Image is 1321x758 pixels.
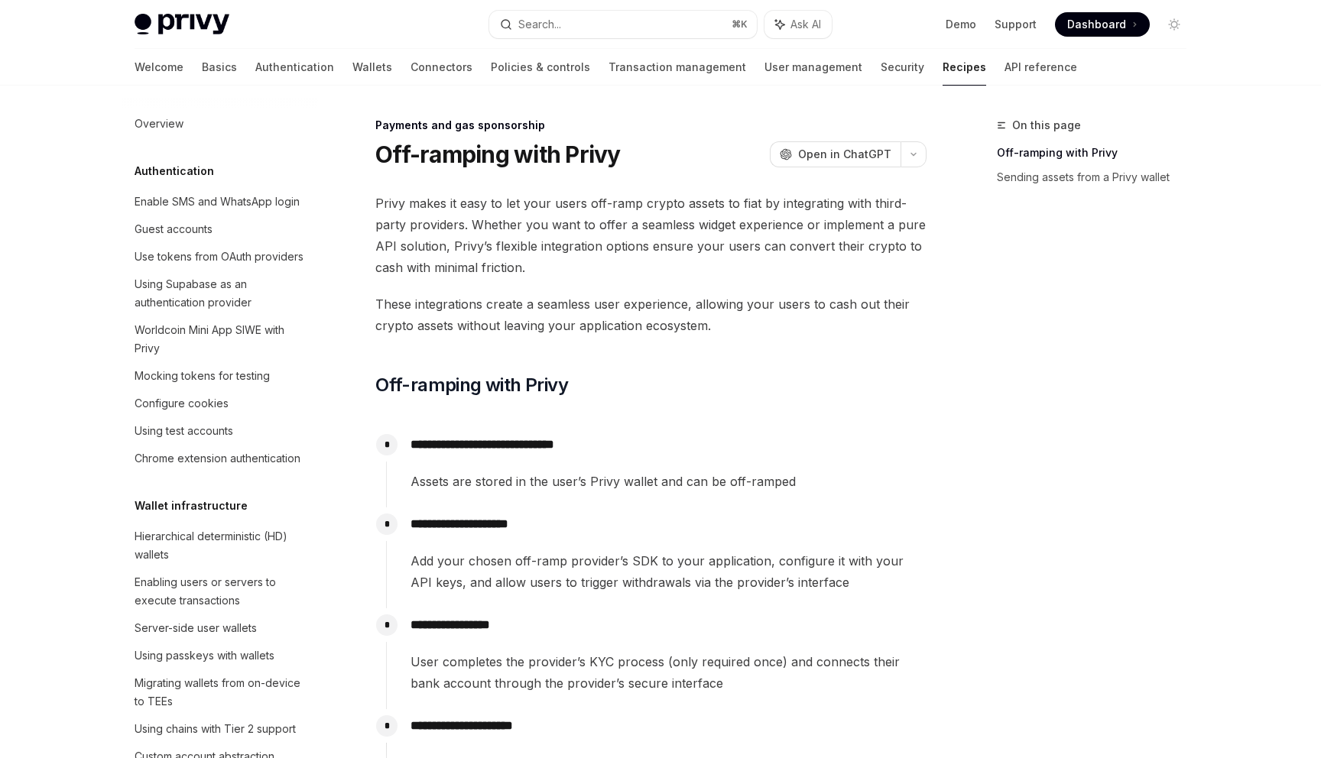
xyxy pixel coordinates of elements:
div: Guest accounts [135,220,213,238]
div: Using Supabase as an authentication provider [135,275,309,312]
a: Connectors [411,49,472,86]
div: Payments and gas sponsorship [375,118,927,133]
a: Recipes [943,49,986,86]
a: Migrating wallets from on-device to TEEs [122,669,318,715]
div: Use tokens from OAuth providers [135,248,303,266]
div: Migrating wallets from on-device to TEEs [135,674,309,711]
a: Overview [122,110,318,138]
a: Enabling users or servers to execute transactions [122,568,318,614]
a: Guest accounts [122,215,318,243]
span: Assets are stored in the user’s Privy wallet and can be off-ramped [411,471,926,492]
a: Wallets [352,49,392,86]
div: Using passkeys with wallets [135,646,274,665]
a: Using chains with Tier 2 support [122,715,318,743]
span: Dashboard [1067,17,1126,32]
a: Authentication [255,49,334,86]
a: Support [995,17,1037,32]
h5: Authentication [135,162,214,180]
div: Using chains with Tier 2 support [135,720,296,738]
span: Add your chosen off-ramp provider’s SDK to your application, configure it with your API keys, and... [411,550,926,593]
span: Off-ramping with Privy [375,373,568,397]
a: Server-side user wallets [122,614,318,642]
a: Using test accounts [122,417,318,445]
button: Toggle dark mode [1162,12,1186,37]
a: Mocking tokens for testing [122,362,318,390]
h1: Off-ramping with Privy [375,141,621,168]
a: Off-ramping with Privy [997,141,1199,165]
button: Ask AI [764,11,832,38]
a: Using passkeys with wallets [122,642,318,669]
div: Enable SMS and WhatsApp login [135,193,300,211]
div: Search... [518,15,561,34]
a: Dashboard [1055,12,1150,37]
span: These integrations create a seamless user experience, allowing your users to cash out their crypt... [375,293,927,336]
span: ⌘ K [732,18,748,31]
img: light logo [135,14,229,35]
a: Welcome [135,49,183,86]
a: Basics [202,49,237,86]
div: Using test accounts [135,422,233,440]
div: Configure cookies [135,394,229,413]
a: User management [764,49,862,86]
a: API reference [1005,49,1077,86]
a: Worldcoin Mini App SIWE with Privy [122,316,318,362]
div: Chrome extension authentication [135,449,300,468]
a: Enable SMS and WhatsApp login [122,188,318,215]
a: Sending assets from a Privy wallet [997,165,1199,189]
span: On this page [1012,116,1081,134]
div: Enabling users or servers to execute transactions [135,573,309,610]
button: Search...⌘K [489,11,757,38]
a: Configure cookies [122,390,318,417]
a: Transaction management [609,49,746,86]
div: Overview [135,115,183,133]
h5: Wallet infrastructure [135,497,248,515]
div: Hierarchical deterministic (HD) wallets [135,527,309,564]
a: Hierarchical deterministic (HD) wallets [122,523,318,568]
span: Privy makes it easy to let your users off-ramp crypto assets to fiat by integrating with third-pa... [375,193,927,278]
a: Use tokens from OAuth providers [122,243,318,270]
a: Using Supabase as an authentication provider [122,270,318,316]
a: Security [881,49,924,86]
a: Demo [946,17,976,32]
span: User completes the provider’s KYC process (only required once) and connects their bank account th... [411,651,926,694]
div: Server-side user wallets [135,619,257,637]
span: Open in ChatGPT [798,147,891,162]
button: Open in ChatGPT [770,141,901,167]
div: Worldcoin Mini App SIWE with Privy [135,321,309,358]
span: Ask AI [790,17,821,32]
a: Chrome extension authentication [122,445,318,472]
a: Policies & controls [491,49,590,86]
div: Mocking tokens for testing [135,367,270,385]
